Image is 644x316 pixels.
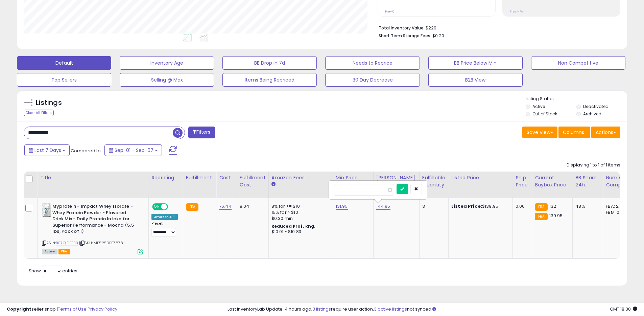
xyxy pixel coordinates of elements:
button: BB Drop in 7d [222,56,317,70]
button: 30 Day Decrease [325,73,420,87]
div: Fulfillment Cost [240,174,266,188]
a: B07Q1DPPB3 [56,240,78,246]
a: 144.95 [376,203,390,210]
span: 2025-09-16 18:30 GMT [610,306,637,312]
div: Repricing [151,174,180,181]
li: $229 [379,23,615,31]
button: Default [17,56,111,70]
div: $139.95 [451,203,507,209]
h5: Listings [36,98,62,108]
span: Columns [563,129,584,136]
div: Fulfillable Quantity [422,174,446,188]
a: Privacy Policy [88,306,117,312]
button: B2B View [428,73,523,87]
label: Archived [583,111,601,117]
div: $10.01 - $10.83 [271,229,328,235]
span: All listings currently available for purchase on Amazon [42,249,57,254]
div: seller snap | | [7,306,117,313]
small: FBA [535,203,547,211]
button: Top Sellers [17,73,111,87]
button: Items Being Repriced [222,73,317,87]
button: Sep-01 - Sep-07 [104,144,162,156]
div: ASIN: [42,203,143,253]
button: Selling @ Max [120,73,214,87]
div: 48% [575,203,598,209]
a: 3 active listings [374,306,407,312]
a: Terms of Use [58,306,87,312]
div: 3 [422,203,443,209]
b: Total Inventory Value: [379,25,425,31]
span: 132 [549,203,556,209]
span: FBA [58,249,70,254]
p: Listing States: [526,96,627,102]
div: Listed Price [451,174,510,181]
a: 131.95 [336,203,348,210]
div: 8% for <= $10 [271,203,328,209]
small: FBA [186,203,198,211]
label: Deactivated [583,104,609,109]
label: Out of Stock [532,111,557,117]
button: Save View [522,127,557,138]
div: 0.00 [516,203,527,209]
button: Last 7 Days [24,144,70,156]
b: Reduced Prof. Rng. [271,223,316,229]
b: Listed Price: [451,203,482,209]
small: Prev: N/A [510,9,523,14]
span: Last 7 Days [34,147,61,154]
div: BB Share 24h. [575,174,600,188]
div: Num of Comp. [606,174,630,188]
div: Min Price [336,174,371,181]
div: Fulfillment [186,174,213,181]
span: $0.20 [432,32,444,39]
small: Prev: 0 [385,9,395,14]
button: Non Competitive [531,56,625,70]
div: Cost [219,174,234,181]
div: Preset: [151,221,178,236]
a: 76.44 [219,203,232,210]
a: 3 listings [312,306,331,312]
span: | SKU: MP5250BE7878 [79,240,123,246]
button: BB Price Below Min [428,56,523,70]
div: Last InventoryLab Update: 4 hours ago, require user action, not synced. [228,306,637,313]
div: $0.30 min [271,216,328,222]
b: Myprotein - Impact Whey Isolate - Whey Protein Powder - Flavored Drink Mix - Daily Protein Intake... [52,203,135,236]
span: ON [153,204,161,210]
div: Clear All Filters [24,110,54,116]
strong: Copyright [7,306,31,312]
div: [PERSON_NAME] [376,174,416,181]
button: Filters [188,127,215,138]
span: 139.95 [549,212,563,219]
span: Show: entries [29,268,77,274]
span: Sep-01 - Sep-07 [115,147,153,154]
button: Actions [591,127,620,138]
div: Ship Price [516,174,529,188]
div: Current Buybox Price [535,174,570,188]
button: Inventory Age [120,56,214,70]
div: 15% for > $10 [271,209,328,216]
div: FBA: 2 [606,203,628,209]
label: Active [532,104,545,109]
div: FBM: 0 [606,209,628,216]
button: Columns [558,127,590,138]
b: Short Term Storage Fees: [379,33,431,39]
div: 8.04 [240,203,263,209]
span: Compared to: [71,148,102,154]
div: Displaying 1 to 1 of 1 items [567,162,620,168]
img: 41R9GNB3ZQL._SL40_.jpg [42,203,51,217]
div: Title [40,174,146,181]
small: FBA [535,213,547,220]
div: Amazon AI * [151,214,178,220]
div: Amazon Fees [271,174,330,181]
span: OFF [167,204,178,210]
button: Needs to Reprice [325,56,420,70]
small: Amazon Fees. [271,181,276,187]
